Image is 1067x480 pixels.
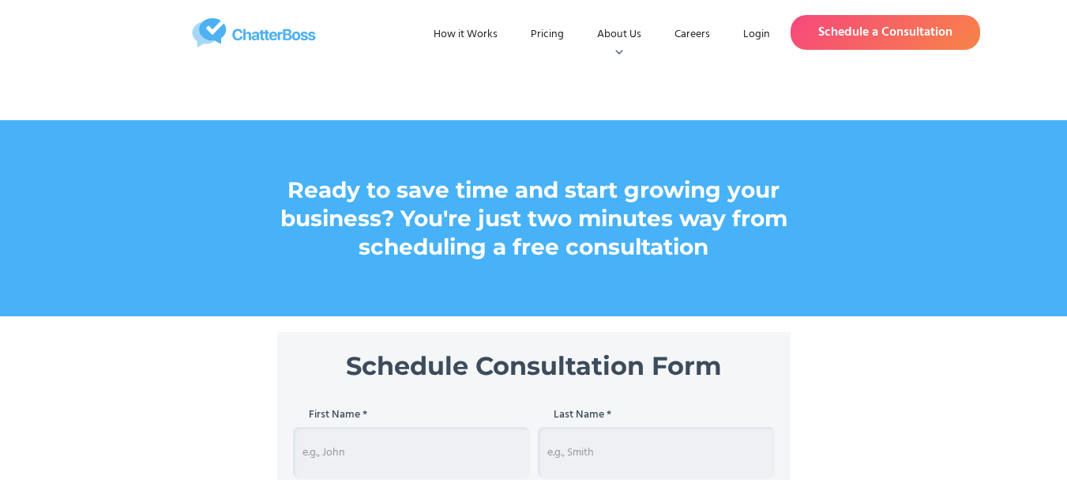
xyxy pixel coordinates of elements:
[584,21,654,49] div: About Us
[518,21,577,49] a: Pricing
[346,350,722,381] strong: Schedule Consultation Form
[238,160,830,277] h1: Ready to save time and start growing your business? You're just two minutes way from scheduling a...
[597,27,641,43] div: About Us
[87,18,421,47] a: home
[731,21,783,49] a: Login
[791,15,980,50] a: Schedule a Consultation
[293,427,530,478] input: e.g., John
[538,427,775,478] input: e.g., Smith
[293,407,530,423] h5: First Name *
[538,407,775,423] h5: Last Name *
[421,21,510,49] a: How it Works
[662,21,723,49] a: Careers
